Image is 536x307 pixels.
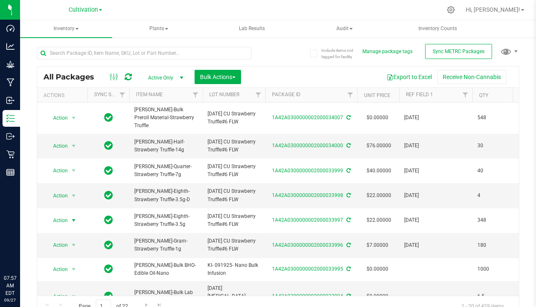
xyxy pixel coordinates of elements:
[6,132,15,141] inline-svg: Outbound
[104,263,113,275] span: In Sync
[6,114,15,123] inline-svg: Inventory
[404,114,467,122] span: [DATE]
[272,143,343,148] a: 1A42A0300000002000034000
[362,290,392,302] span: $0.00000
[6,168,15,177] inline-svg: Reports
[404,167,467,175] span: [DATE]
[46,215,68,226] span: Action
[345,192,351,198] span: Sync from Compliance System
[251,88,265,102] a: Filter
[466,6,520,13] span: Hi, [PERSON_NAME]!
[104,189,113,201] span: In Sync
[134,163,197,179] span: [PERSON_NAME]-Quarter- Strawberry Truffle-7g
[345,115,351,120] span: Sync from Compliance System
[200,74,236,80] span: Bulk Actions
[46,264,68,275] span: Action
[479,92,488,98] a: Qty
[477,265,509,273] span: 1000
[272,92,300,97] a: Package ID
[209,92,239,97] a: Lot Number
[272,217,343,223] a: 1A42A0300000002000033997
[407,25,468,32] span: Inventory Counts
[46,112,68,124] span: Action
[272,293,343,299] a: 1A42A0300000002000033994
[404,216,467,224] span: [DATE]
[6,78,15,87] inline-svg: Manufacturing
[206,20,298,38] a: Lab Results
[104,112,113,123] span: In Sync
[477,192,509,200] span: 4
[136,92,163,97] a: Item Name
[208,163,260,179] span: [DATE] CU Strawberry Truffle#6 FLW
[104,140,113,151] span: In Sync
[69,239,79,251] span: select
[6,42,15,51] inline-svg: Analytics
[6,96,15,105] inline-svg: Inbound
[299,20,391,38] a: Audit
[459,88,472,102] a: Filter
[477,216,509,224] span: 348
[69,6,98,13] span: Cultivation
[345,266,351,272] span: Sync from Compliance System
[69,215,79,226] span: select
[208,237,260,253] span: [DATE] CU Strawberry Truffle#6 FLW
[392,20,484,38] a: Inventory Counts
[69,264,79,275] span: select
[345,143,351,148] span: Sync from Compliance System
[69,190,79,202] span: select
[4,274,16,297] p: 07:57 AM EDT
[69,165,79,177] span: select
[477,292,509,300] span: 6.5
[208,212,260,228] span: [DATE] CU Strawberry Truffle#6 FLW
[362,189,395,202] span: $22.00000
[113,20,205,37] span: Plants
[381,70,437,84] button: Export to Excel
[6,150,15,159] inline-svg: Retail
[406,92,433,97] a: Ref Field 1
[321,47,363,60] span: Include items not tagged for facility
[20,20,112,38] a: Inventory
[134,212,197,228] span: [PERSON_NAME]-Eighth-Strawberry Truffle-3.5g
[208,261,260,277] span: KI- 091925- Nano Bulk Infusion
[477,142,509,150] span: 30
[134,106,197,130] span: [PERSON_NAME]-Bulk Preroll Material-Strawberry Truffle
[115,88,129,102] a: Filter
[208,138,260,154] span: [DATE] CU Strawberry Truffle#6 FLW
[6,24,15,33] inline-svg: Dashboard
[345,168,351,174] span: Sync from Compliance System
[189,88,203,102] a: Filter
[37,47,251,59] input: Search Package ID, Item Name, SKU, Lot or Part Number...
[46,165,68,177] span: Action
[69,140,79,152] span: select
[364,92,390,98] a: Unit Price
[272,242,343,248] a: 1A42A0300000002000033996
[94,92,126,97] a: Sync Status
[44,92,84,98] div: Actions
[8,240,33,265] iframe: Resource center
[362,165,395,177] span: $40.00000
[477,167,509,175] span: 40
[404,192,467,200] span: [DATE]
[404,142,467,150] span: [DATE]
[104,165,113,177] span: In Sync
[362,112,392,124] span: $0.00000
[272,192,343,198] a: 1A42A0300000002000033998
[362,48,413,55] button: Manage package tags
[433,49,485,54] span: Sync METRC Packages
[44,72,103,82] span: All Packages
[446,6,456,14] div: Manage settings
[46,239,68,251] span: Action
[299,20,390,37] span: Audit
[69,291,79,302] span: select
[134,237,197,253] span: [PERSON_NAME]-Gram-Strawberry Truffle-1g
[477,114,509,122] span: 548
[362,239,392,251] span: $7.00000
[104,290,113,302] span: In Sync
[437,70,506,84] button: Receive Non-Cannabis
[113,20,205,38] a: Plants
[134,138,197,154] span: [PERSON_NAME]-Half-Strawberry Truffle-14g
[344,88,357,102] a: Filter
[404,241,467,249] span: [DATE]
[69,112,79,124] span: select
